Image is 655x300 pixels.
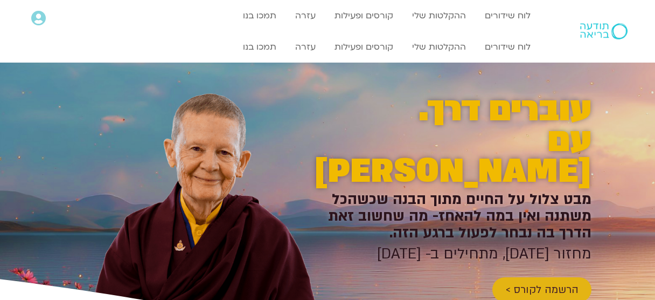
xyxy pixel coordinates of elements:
img: תודעה בריאה [580,23,628,39]
a: קורסים ופעילות [329,37,399,57]
a: עזרה [290,5,321,26]
a: קורסים ופעילות [329,5,399,26]
span: הרשמה לקורס > [505,284,579,296]
a: תמכו בנו [238,5,282,26]
h2: עוברים דרך. עם [PERSON_NAME] [306,95,591,187]
a: לוח שידורים [479,5,536,26]
a: עזרה [290,37,321,57]
h2: מחזור [DATE], מתחילים ב- [DATE] [306,246,591,262]
a: לוח שידורים [479,37,536,57]
a: ההקלטות שלי [407,37,471,57]
a: ההקלטות שלי [407,5,471,26]
h2: מבט צלול על החיים מתוך הבנה שכשהכל משתנה ואין במה להאחז- מה שחשוב זאת הדרך בה נבחר לפעול ברגע הזה. [306,191,591,241]
a: תמכו בנו [238,37,282,57]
